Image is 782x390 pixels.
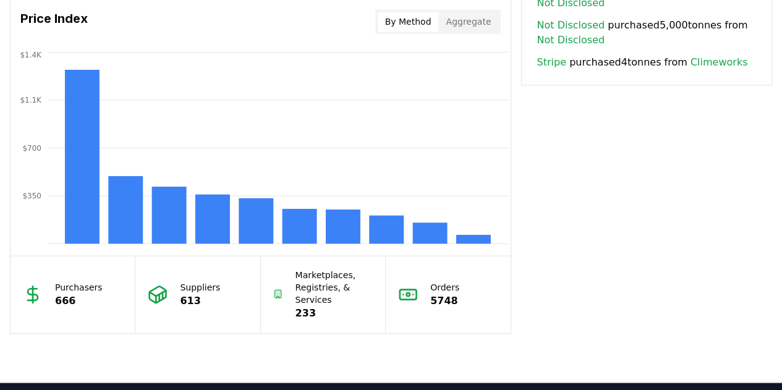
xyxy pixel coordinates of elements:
span: purchased 4 tonnes from [537,55,747,70]
a: Stripe [537,55,566,70]
p: Suppliers [180,281,220,293]
tspan: $350 [22,192,41,200]
button: By Method [378,12,439,32]
p: 666 [55,293,103,308]
a: Not Disclosed [537,18,605,33]
p: 613 [180,293,220,308]
tspan: $1.1K [20,96,42,104]
span: purchased 5,000 tonnes from [537,18,757,48]
tspan: $1.4K [20,50,42,59]
a: Climeworks [691,55,748,70]
p: 5748 [430,293,459,308]
a: Not Disclosed [537,33,605,48]
p: 233 [295,305,373,320]
button: Aggregate [438,12,498,32]
p: Orders [430,281,459,293]
p: Marketplaces, Registries, & Services [295,268,373,305]
p: Purchasers [55,281,103,293]
h3: Price Index [20,9,88,34]
tspan: $700 [22,143,41,152]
